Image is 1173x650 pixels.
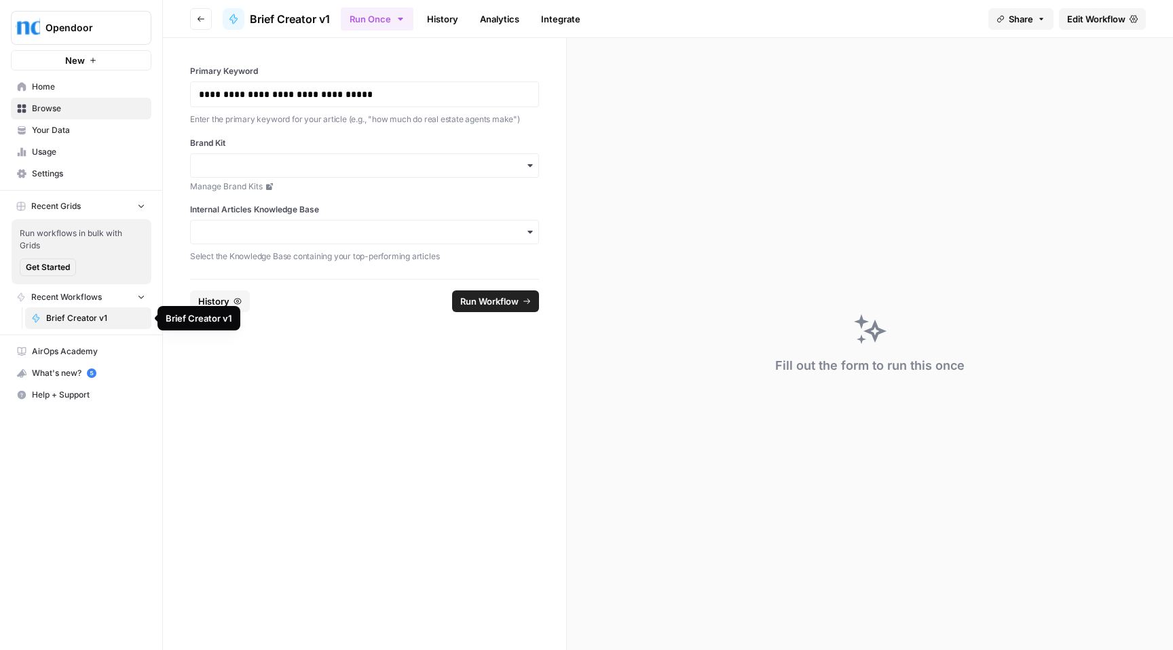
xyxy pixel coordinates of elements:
[26,261,70,273] span: Get Started
[11,341,151,362] a: AirOps Academy
[46,312,145,324] span: Brief Creator v1
[419,8,466,30] a: History
[31,291,102,303] span: Recent Workflows
[1009,12,1033,26] span: Share
[11,119,151,141] a: Your Data
[1067,12,1125,26] span: Edit Workflow
[45,21,128,35] span: Opendoor
[198,294,229,308] span: History
[11,287,151,307] button: Recent Workflows
[460,294,519,308] span: Run Workflow
[11,163,151,185] a: Settings
[988,8,1054,30] button: Share
[452,290,539,312] button: Run Workflow
[166,311,232,325] div: Brief Creator v1
[472,8,527,30] a: Analytics
[32,389,145,401] span: Help + Support
[11,141,151,163] a: Usage
[1059,8,1146,30] a: Edit Workflow
[90,370,93,377] text: 5
[190,180,539,193] a: Manage Brand Kits
[87,368,96,378] a: 5
[32,81,145,93] span: Home
[190,137,539,149] label: Brand Kit
[12,363,151,383] div: What's new?
[32,146,145,158] span: Usage
[775,356,965,375] div: Fill out the form to run this once
[190,290,250,312] button: History
[11,50,151,71] button: New
[32,345,145,358] span: AirOps Academy
[20,227,143,252] span: Run workflows in bulk with Grids
[31,200,81,212] span: Recent Grids
[11,362,151,384] button: What's new? 5
[11,98,151,119] a: Browse
[533,8,589,30] a: Integrate
[16,16,40,40] img: Opendoor Logo
[190,113,539,126] p: Enter the primary keyword for your article (e.g., "how much do real estate agents make")
[11,196,151,216] button: Recent Grids
[190,250,539,263] p: Select the Knowledge Base containing your top-performing articles
[32,168,145,180] span: Settings
[32,124,145,136] span: Your Data
[223,8,330,30] a: Brief Creator v1
[190,65,539,77] label: Primary Keyword
[11,384,151,406] button: Help + Support
[250,11,330,27] span: Brief Creator v1
[11,11,151,45] button: Workspace: Opendoor
[25,307,151,329] a: Brief Creator v1
[190,204,539,216] label: Internal Articles Knowledge Base
[32,102,145,115] span: Browse
[65,54,85,67] span: New
[11,76,151,98] a: Home
[20,259,76,276] button: Get Started
[341,7,413,31] button: Run Once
